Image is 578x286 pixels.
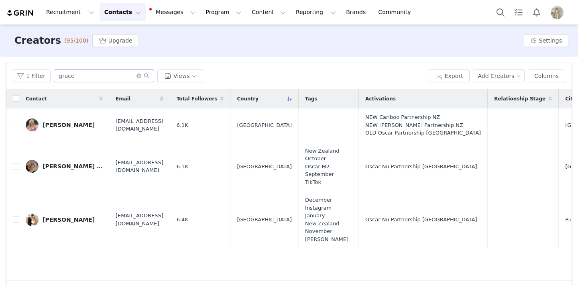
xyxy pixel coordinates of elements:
[116,117,163,133] span: [EMAIL_ADDRESS][DOMAIN_NAME]
[565,95,576,102] span: City
[146,3,200,21] button: Messages
[26,160,39,173] img: 4911c28f-7ad2-4611-8e1c-e9d7446dc7cb.jpg
[551,6,564,19] img: e68b206c-8001-4c45-946a-86e832f9574f.png
[136,74,141,78] i: icon: close-circle
[528,69,565,82] button: Columns
[524,34,568,47] button: Settings
[116,95,130,102] span: Email
[429,69,470,82] button: Export
[365,163,481,171] div: Oscar Nū Partnership NZ
[13,69,51,82] button: 1 Filter
[14,33,61,48] h3: Creators
[64,37,88,45] span: (95/100)
[305,95,317,102] span: Tags
[54,69,154,82] input: Search...
[177,216,188,224] span: 6.4K
[247,3,291,21] button: Content
[43,163,103,170] div: [PERSON_NAME] [PERSON_NAME]
[510,3,527,21] a: Tasks
[237,216,292,224] span: [GEOGRAPHIC_DATA]
[43,217,95,223] div: [PERSON_NAME]
[6,9,35,17] img: grin logo
[291,3,341,21] button: Reporting
[26,118,103,131] a: [PERSON_NAME]
[26,160,103,173] a: [PERSON_NAME] [PERSON_NAME]
[116,159,163,174] span: [EMAIL_ADDRESS][DOMAIN_NAME]
[305,147,339,186] span: New Zealand October Oscar M2 September TikTok
[237,163,292,171] span: [GEOGRAPHIC_DATA]
[365,216,481,224] div: Oscar Nū Partnership NZ
[116,212,163,227] span: [EMAIL_ADDRESS][DOMAIN_NAME]
[341,3,373,21] a: Brands
[177,121,188,129] span: 6.1K
[26,95,47,102] span: Contact
[100,3,146,21] button: Contacts
[365,129,481,137] div: OLD Oscar Partnership NZ
[157,69,204,82] button: Views
[26,118,39,131] img: 4430ce27-a589-47f0-a1f9-8ef8c4601d33.jpg
[237,121,292,129] span: [GEOGRAPHIC_DATA]
[144,73,149,79] i: icon: search
[201,3,246,21] button: Program
[43,122,95,128] div: [PERSON_NAME]
[92,34,139,47] button: Upgrade
[177,95,218,102] span: Total Followers
[365,95,396,102] span: Activations
[494,95,545,102] span: Relationship Stage
[177,163,188,171] span: 6.1K
[374,3,419,21] a: Community
[26,213,103,226] a: [PERSON_NAME]
[528,3,545,21] button: Notifications
[237,95,258,102] span: Country
[492,3,509,21] button: Search
[365,113,481,121] div: NEW Cariboo Partnership NZ
[546,6,572,19] button: Profile
[305,196,348,243] span: December Instagram January New Zealand November [PERSON_NAME]
[365,121,481,129] div: NEW Lucci Partnership NZ
[26,213,39,226] img: 828744ad-2d5a-4b71-b113-50f706308fc9.jpg
[473,69,525,82] button: Add Creators
[41,3,99,21] button: Recruitment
